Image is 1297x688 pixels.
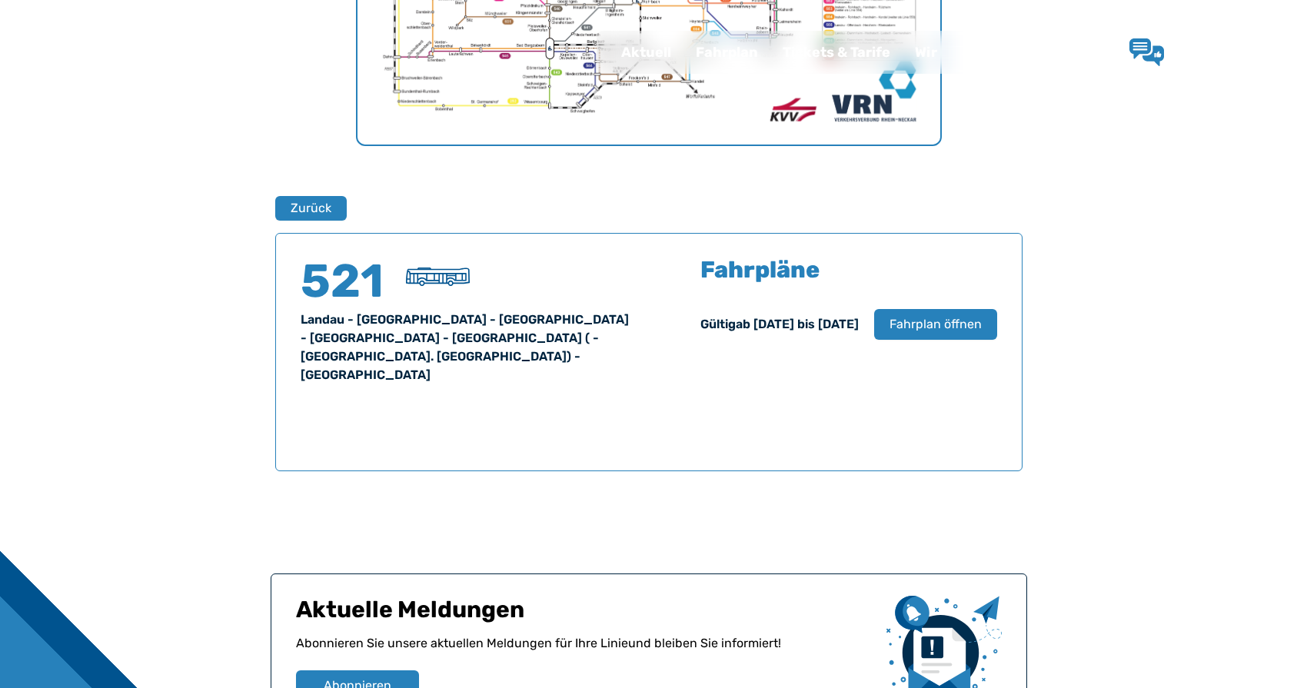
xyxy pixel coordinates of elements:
img: Überlandbus [406,268,470,286]
h1: Aktuelle Meldungen [296,596,874,634]
a: Wir [903,32,949,72]
span: Lob & Kritik [1176,43,1255,60]
a: Tickets & Tarife [770,32,903,72]
button: Zurück [275,196,347,221]
a: Kontakt [1008,32,1088,72]
img: QNV Logo [49,42,109,63]
h4: 521 [301,258,393,304]
a: Lob & Kritik [1129,38,1255,66]
a: QNV Logo [49,37,109,68]
a: Fahrplan [683,32,770,72]
p: Abonnieren Sie unsere aktuellen Meldungen für Ihre Linie und bleiben Sie informiert! [296,634,874,670]
h5: Fahrpläne [700,258,820,281]
a: Zurück [275,196,337,221]
a: Aktuell [609,32,683,72]
button: Fahrplan öffnen [874,309,997,340]
a: Jobs [949,32,1008,72]
div: Landau - [GEOGRAPHIC_DATA] - [GEOGRAPHIC_DATA] - [GEOGRAPHIC_DATA] - [GEOGRAPHIC_DATA] ( - [GEOGR... [301,311,630,384]
span: Fahrplan öffnen [890,315,982,334]
div: Gültig ab [DATE] bis [DATE] [700,315,859,334]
